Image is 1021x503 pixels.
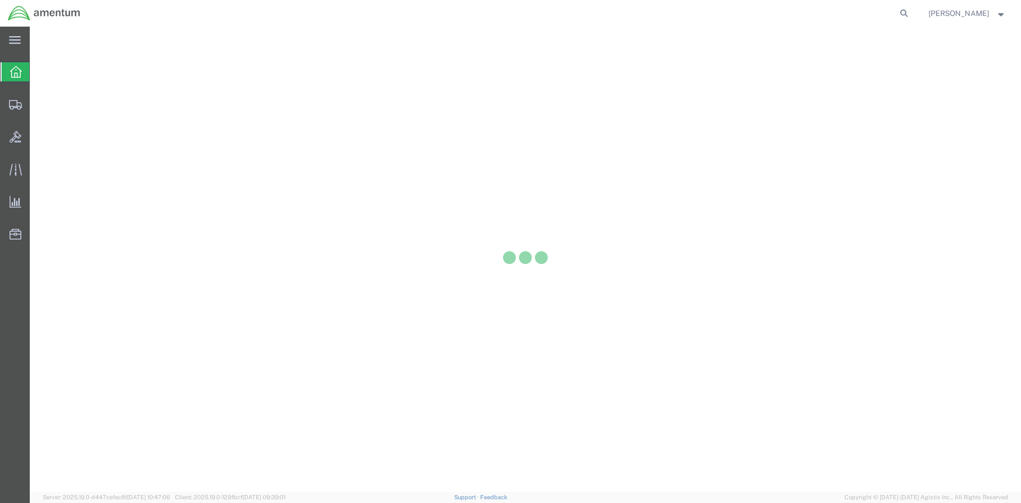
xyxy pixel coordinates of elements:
span: Server: 2025.19.0-d447cefac8f [43,494,170,500]
span: Client: 2025.19.0-129fbcf [175,494,286,500]
button: [PERSON_NAME] [928,7,1007,20]
span: Copyright © [DATE]-[DATE] Agistix Inc., All Rights Reserved [844,493,1008,502]
img: logo [7,5,81,21]
a: Feedback [480,494,507,500]
span: [DATE] 10:47:06 [127,494,170,500]
span: JONATHAN FLORY [928,7,989,19]
a: Support [454,494,481,500]
span: [DATE] 09:39:01 [242,494,286,500]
